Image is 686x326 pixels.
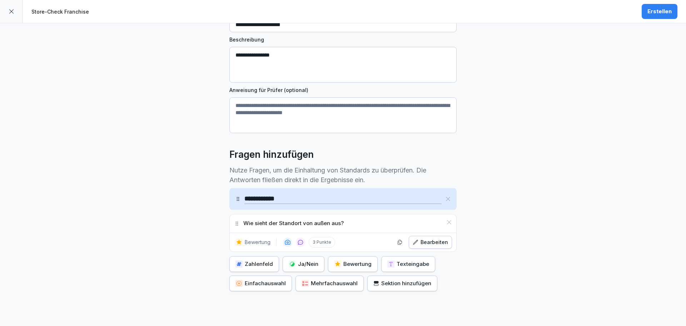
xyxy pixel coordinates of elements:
[243,219,344,228] p: Wie sieht der Standort von außen aus?
[373,279,431,287] div: Sektion hinzufügen
[31,8,89,15] p: Store-Check Franchise
[235,260,273,268] div: Zahlenfeld
[334,260,372,268] div: Bewertung
[387,260,429,268] div: Texteingabe
[229,86,457,94] label: Anweisung für Prüfer (optional)
[409,236,452,249] button: Bearbeiten
[289,260,318,268] div: Ja/Nein
[229,256,279,272] button: Zahlenfeld
[302,279,358,287] div: Mehrfachauswahl
[283,256,324,272] button: Ja/Nein
[235,279,286,287] div: Einfachauswahl
[309,237,335,248] p: 3 Punkte
[229,147,314,162] h2: Fragen hinzufügen
[642,4,677,19] button: Erstellen
[229,36,457,43] label: Beschreibung
[413,238,448,246] div: Bearbeiten
[647,8,672,15] div: Erstellen
[229,276,292,291] button: Einfachauswahl
[229,165,457,185] p: Nutze Fragen, um die Einhaltung von Standards zu überprüfen. Die Antworten fließen direkt in die ...
[295,276,364,291] button: Mehrfachauswahl
[245,238,270,246] p: Bewertung
[328,256,378,272] button: Bewertung
[367,276,437,291] button: Sektion hinzufügen
[381,256,435,272] button: Texteingabe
